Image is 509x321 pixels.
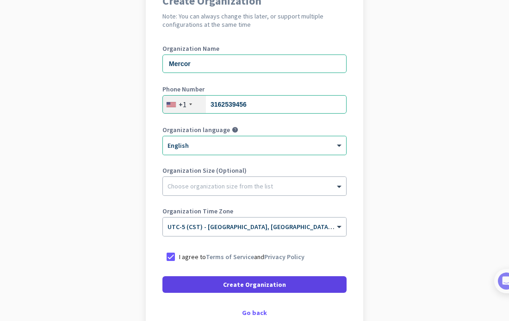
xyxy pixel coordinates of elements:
a: Terms of Service [206,253,254,261]
input: 201-555-0123 [162,95,347,114]
a: Privacy Policy [264,253,304,261]
input: What is the name of your organization? [162,55,347,73]
i: help [232,127,238,133]
button: Create Organization [162,276,347,293]
label: Organization Time Zone [162,208,347,214]
h2: Note: You can always change this later, or support multiple configurations at the same time [162,12,347,29]
label: Organization language [162,127,230,133]
div: +1 [179,100,186,109]
div: Go back [162,309,347,316]
label: Phone Number [162,86,347,92]
span: Create Organization [223,280,286,289]
p: I agree to and [179,252,304,261]
label: Organization Size (Optional) [162,167,347,174]
label: Organization Name [162,45,347,52]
